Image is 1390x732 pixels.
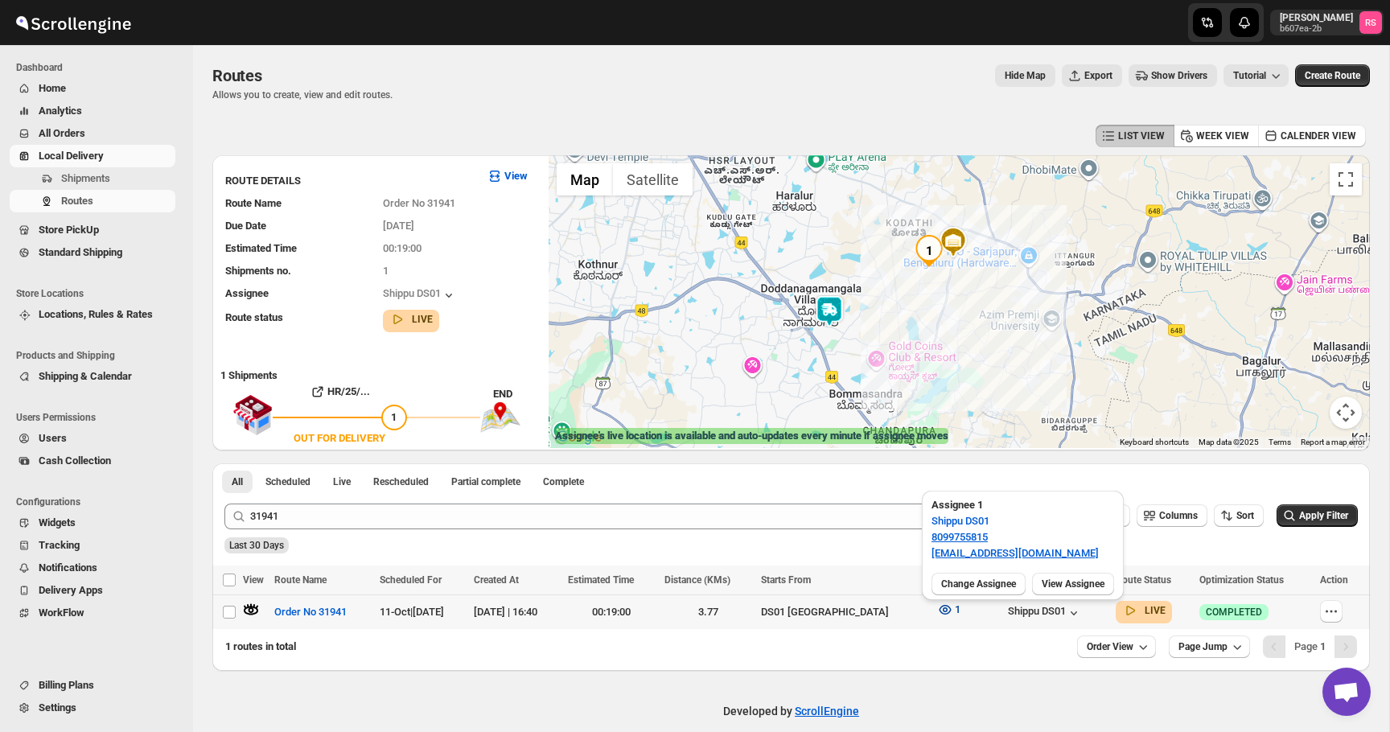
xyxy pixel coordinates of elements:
span: Create Route [1305,69,1360,82]
p: Allows you to create, view and edit routes. [212,88,393,101]
span: Tracking [39,539,80,551]
button: Sort [1214,504,1264,527]
span: 1 [955,603,960,615]
span: Page Jump [1178,640,1228,653]
button: Analytics [10,100,175,122]
h3: ROUTE DETAILS [225,173,474,189]
span: Route Name [274,574,327,586]
span: Scheduled [265,475,310,488]
button: Billing Plans [10,674,175,697]
button: Tutorial [1223,64,1289,87]
span: Widgets [39,516,76,528]
span: Page [1294,640,1326,652]
span: Order No 31941 [274,604,347,620]
span: Last 30 Days [229,540,284,551]
span: Change Assignee [941,578,1016,590]
div: 00:19:00 [568,604,655,620]
span: 1 [391,411,397,423]
span: WorkFlow [39,607,84,619]
span: Store PickUp [39,224,99,236]
button: Shipping & Calendar [10,365,175,388]
span: Partial complete [451,475,520,488]
button: Notifications [10,557,175,579]
span: Route status [225,311,283,323]
p: [PERSON_NAME] [1280,11,1353,24]
span: Store Locations [16,287,182,300]
span: Tutorial [1233,70,1266,81]
button: Apply Filter [1277,504,1358,527]
button: Toggle fullscreen view [1330,163,1362,195]
span: 1 [383,265,389,277]
b: LIVE [1145,605,1166,616]
button: Columns [1137,504,1207,527]
button: Keyboard shortcuts [1120,437,1189,448]
div: OUT FOR DELIVERY [294,430,385,446]
b: 1 Shipments [212,361,278,381]
a: Terms (opens in new tab) [1269,438,1291,446]
button: Cash Collection [10,450,175,472]
span: Scheduled For [380,574,442,586]
span: Columns [1159,510,1198,521]
span: Local Delivery [39,150,104,162]
span: Order View [1087,640,1133,653]
span: Optimization Status [1199,574,1284,586]
button: Show street map [557,163,613,195]
button: View Assignee [1032,573,1114,595]
img: trip_end.png [480,402,520,433]
span: Products and Shipping [16,349,182,362]
button: All Orders [10,122,175,145]
div: 1 [913,235,945,267]
button: Settings [10,697,175,719]
a: 8099755815 [931,531,988,543]
button: CALENDER VIEW [1258,125,1366,147]
span: Home [39,82,66,94]
b: View [504,170,528,182]
span: Apply Filter [1299,510,1348,521]
div: Shippu DS01 [1008,605,1082,621]
span: Shipping & Calendar [39,370,132,382]
b: LIVE [412,314,433,325]
span: Routes [61,195,93,207]
span: CALENDER VIEW [1281,130,1356,142]
button: Order No 31941 [265,599,356,625]
button: Tracking [10,534,175,557]
span: Cash Collection [39,454,111,467]
div: END [493,386,541,402]
span: COMPLETED [1206,606,1262,619]
span: Map data ©2025 [1199,438,1259,446]
button: Widgets [10,512,175,534]
span: Show Drivers [1151,69,1207,82]
button: Delivery Apps [10,579,175,602]
span: 1 routes in total [225,640,296,652]
a: [EMAIL_ADDRESS][DOMAIN_NAME] [931,547,1099,559]
button: Routes [10,190,175,212]
button: Shippu DS01 [922,508,999,534]
span: Route Name [225,197,282,209]
span: Created At [474,574,519,586]
button: LIVE [1122,602,1166,619]
div: DS01 [GEOGRAPHIC_DATA] [761,604,927,620]
img: shop.svg [232,384,273,446]
p: b607ea-2b [1280,24,1353,34]
span: Shipments [61,172,110,184]
button: Order View [1077,635,1156,658]
nav: Pagination [1263,635,1357,658]
button: Shipments [10,167,175,190]
span: 00:19:00 [383,242,422,254]
label: Assignee's live location is available and auto-updates every minute if assignee moves [555,428,948,444]
text: RS [1365,18,1376,28]
button: All routes [222,471,253,493]
button: Map action label [995,64,1055,87]
span: Assignee [225,287,269,299]
button: WEEK VIEW [1174,125,1259,147]
span: Complete [543,475,584,488]
span: Starts From [761,574,811,586]
span: Rescheduled [373,475,429,488]
span: Sort [1236,510,1254,521]
span: Action [1320,574,1348,586]
b: 1 [1320,640,1326,652]
span: Distance (KMs) [664,574,730,586]
span: Settings [39,701,76,713]
span: Estimated Time [225,242,297,254]
span: Hide Map [1005,69,1046,82]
